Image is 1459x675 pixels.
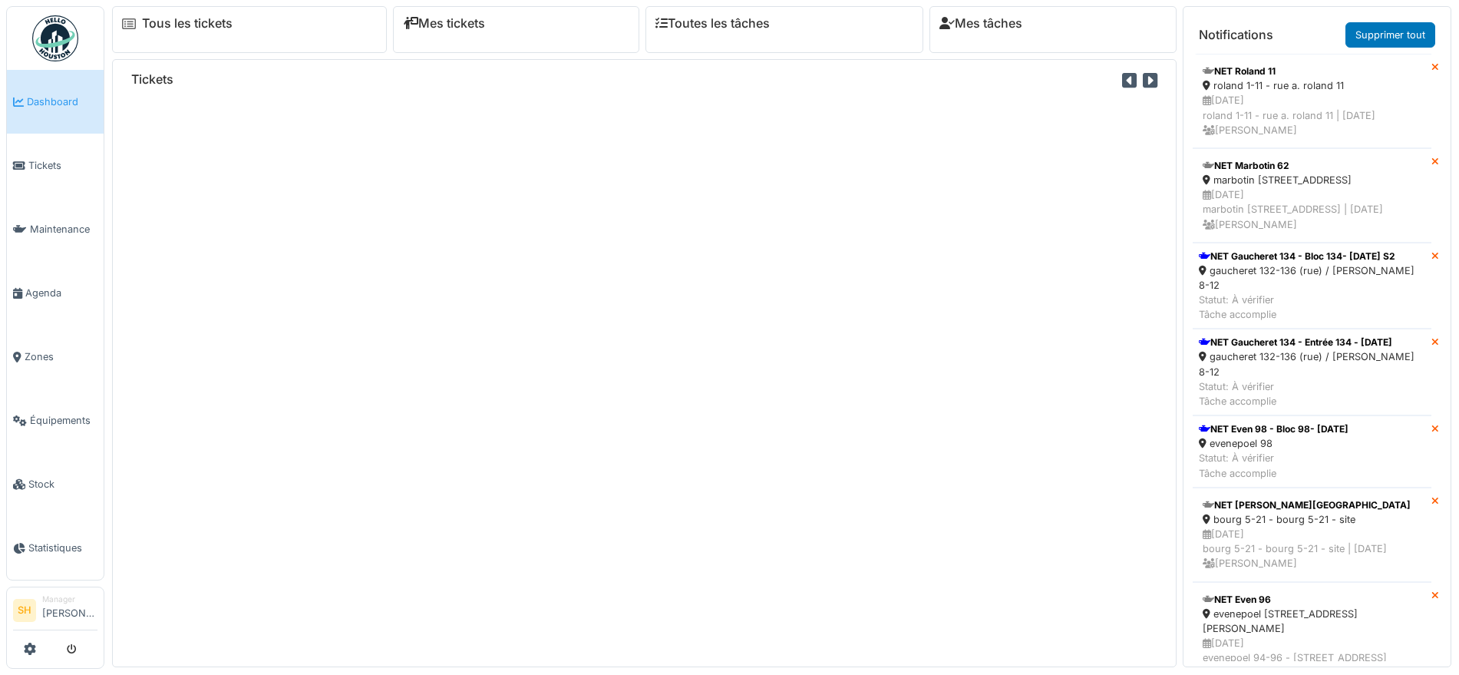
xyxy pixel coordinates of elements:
a: Mes tickets [403,16,485,31]
div: gaucheret 132-136 (rue) / [PERSON_NAME] 8-12 [1199,349,1425,379]
a: Équipements [7,389,104,452]
a: NET Gaucheret 134 - Bloc 134- [DATE] S2 gaucheret 132-136 (rue) / [PERSON_NAME] 8-12 Statut: À vé... [1193,243,1431,329]
a: NET Roland 11 roland 1-11 - rue a. roland 11 [DATE]roland 1-11 - rue a. roland 11 | [DATE] [PERSO... [1193,54,1431,148]
div: evenepoel 98 [1199,436,1348,451]
div: NET Even 98 - Bloc 98- [DATE] [1199,422,1348,436]
a: Maintenance [7,197,104,261]
a: SH Manager[PERSON_NAME] [13,594,97,630]
div: marbotin [STREET_ADDRESS] [1203,173,1421,187]
a: Tous les tickets [142,16,233,31]
div: [DATE] marbotin [STREET_ADDRESS] | [DATE] [PERSON_NAME] [1203,187,1421,232]
div: Statut: À vérifier Tâche accomplie [1199,293,1425,322]
a: Toutes les tâches [655,16,770,31]
div: Manager [42,594,97,605]
div: NET Even 96 [1203,593,1421,607]
span: Agenda [25,286,97,300]
div: roland 1-11 - rue a. roland 11 [1203,78,1421,93]
div: Statut: À vérifier Tâche accomplie [1199,451,1348,480]
a: Supprimer tout [1345,22,1435,48]
a: Mes tâches [939,16,1022,31]
a: Tickets [7,134,104,197]
span: Tickets [28,158,97,173]
div: evenepoel [STREET_ADDRESS][PERSON_NAME] [1203,607,1421,636]
div: gaucheret 132-136 (rue) / [PERSON_NAME] 8-12 [1199,263,1425,293]
a: Stock [7,452,104,516]
h6: Notifications [1199,28,1273,42]
span: Équipements [30,413,97,428]
li: [PERSON_NAME] [42,594,97,627]
div: NET Gaucheret 134 - Entrée 134 - [DATE] [1199,336,1425,349]
h6: Tickets [131,72,173,87]
a: NET Gaucheret 134 - Entrée 134 - [DATE] gaucheret 132-136 (rue) / [PERSON_NAME] 8-12 Statut: À vé... [1193,329,1431,415]
img: Badge_color-CXgf-gQk.svg [32,15,78,61]
div: NET Roland 11 [1203,65,1421,78]
a: NET Even 98 - Bloc 98- [DATE] evenepoel 98 Statut: À vérifierTâche accomplie [1193,415,1431,488]
div: bourg 5-21 - bourg 5-21 - site [1203,512,1421,527]
span: Dashboard [27,94,97,109]
span: Statistiques [28,541,97,555]
span: Stock [28,477,97,491]
a: Zones [7,325,104,389]
a: Statistiques [7,516,104,580]
li: SH [13,599,36,622]
div: [DATE] roland 1-11 - rue a. roland 11 | [DATE] [PERSON_NAME] [1203,93,1421,137]
span: Maintenance [30,222,97,237]
div: NET Gaucheret 134 - Bloc 134- [DATE] S2 [1199,250,1425,263]
a: Agenda [7,261,104,325]
div: NET [PERSON_NAME][GEOGRAPHIC_DATA] [1203,498,1421,512]
span: Zones [25,349,97,364]
a: NET Marbotin 62 marbotin [STREET_ADDRESS] [DATE]marbotin [STREET_ADDRESS] | [DATE] [PERSON_NAME] [1193,148,1431,243]
a: NET [PERSON_NAME][GEOGRAPHIC_DATA] bourg 5-21 - bourg 5-21 - site [DATE]bourg 5-21 - bourg 5-21 -... [1193,488,1431,582]
div: [DATE] bourg 5-21 - bourg 5-21 - site | [DATE] [PERSON_NAME] [1203,527,1421,571]
a: Dashboard [7,70,104,134]
div: NET Marbotin 62 [1203,159,1421,173]
div: Statut: À vérifier Tâche accomplie [1199,379,1425,409]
